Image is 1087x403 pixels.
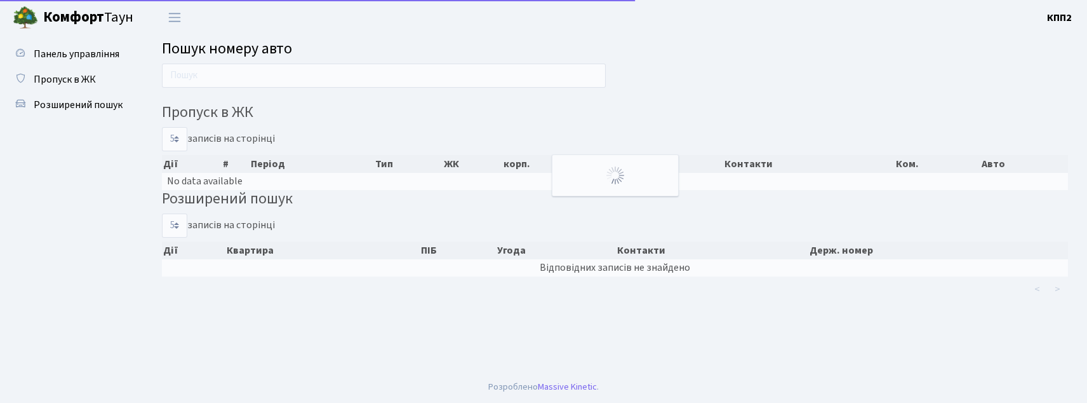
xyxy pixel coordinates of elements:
[723,155,895,173] th: Контакти
[1047,11,1072,25] b: КПП2
[496,242,616,259] th: Угода
[162,38,292,60] span: Пошук номеру авто
[661,155,723,173] th: ПІБ
[616,242,808,259] th: Контакти
[162,127,275,151] label: записів на сторінці
[162,64,606,88] input: Пошук
[538,380,597,393] a: Massive Kinetic
[1047,10,1072,25] a: КПП2
[250,155,374,173] th: Період
[43,7,133,29] span: Таун
[6,41,133,67] a: Панель управління
[13,5,38,31] img: logo.png
[374,155,443,173] th: Тип
[222,155,250,173] th: #
[162,190,1068,208] h4: Розширений пошук
[980,155,1068,173] th: Авто
[443,155,502,173] th: ЖК
[162,104,1068,122] h4: Пропуск в ЖК
[162,127,187,151] select: записів на сторінці
[808,242,1068,259] th: Держ. номер
[895,155,980,173] th: Ком.
[34,72,96,86] span: Пропуск в ЖК
[488,380,599,394] div: Розроблено .
[502,155,601,173] th: корп.
[34,47,119,61] span: Панель управління
[162,214,275,238] label: записів на сторінці
[6,67,133,92] a: Пропуск в ЖК
[6,92,133,118] a: Розширений пошук
[34,98,123,112] span: Розширений пошук
[162,259,1068,277] td: Відповідних записів не знайдено
[159,7,190,28] button: Переключити навігацію
[225,242,420,259] th: Квартира
[162,214,187,238] select: записів на сторінці
[162,242,225,259] th: Дії
[43,7,104,27] b: Комфорт
[420,242,496,259] th: ПІБ
[162,155,222,173] th: Дії
[605,165,625,186] img: Обробка...
[162,173,1068,190] td: No data available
